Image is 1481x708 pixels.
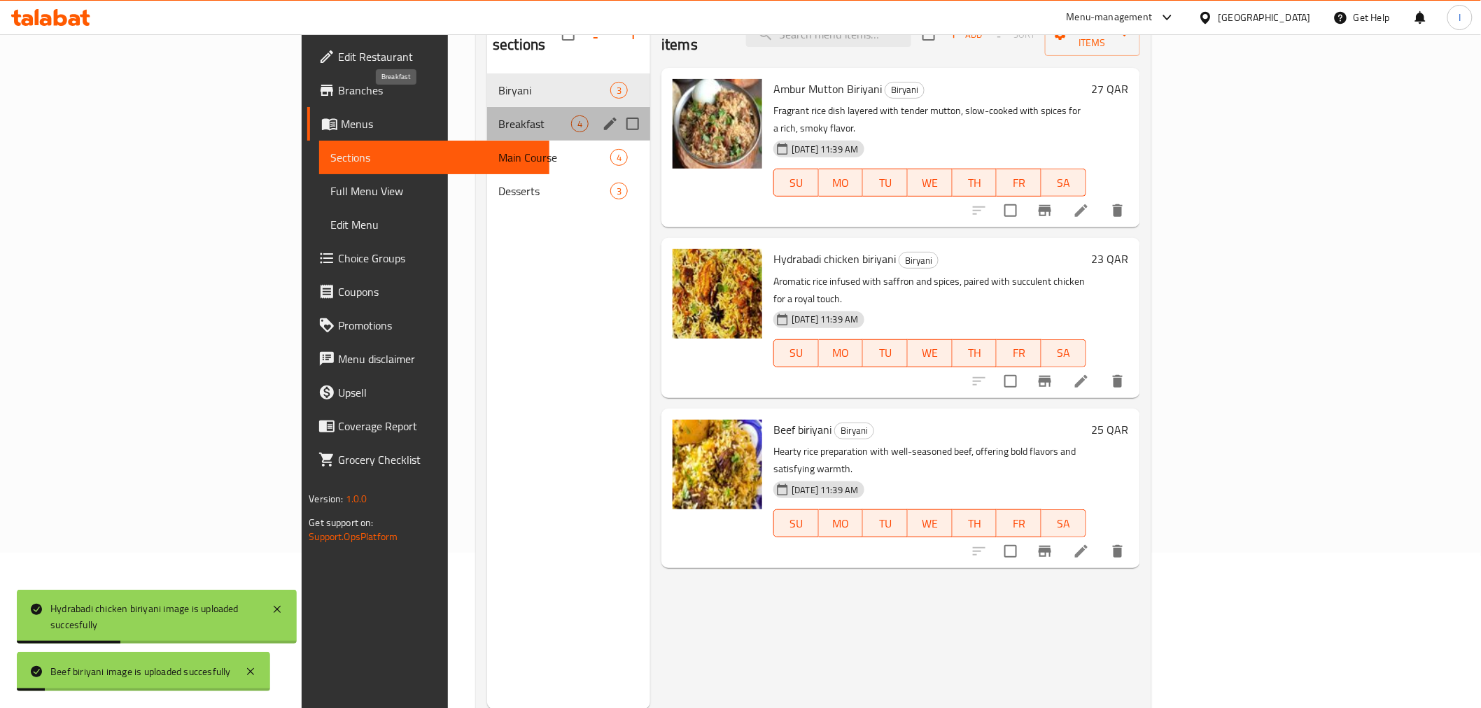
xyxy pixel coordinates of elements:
[1092,420,1129,439] h6: 25 QAR
[869,514,902,534] span: TU
[958,173,992,193] span: TH
[996,367,1025,396] span: Select to update
[824,343,858,363] span: MO
[1047,343,1081,363] span: SA
[1028,534,1062,568] button: Branch-specific-item
[863,509,908,537] button: TU
[346,490,367,508] span: 1.0.0
[773,509,819,537] button: SU
[307,275,549,309] a: Coupons
[1092,79,1129,99] h6: 27 QAR
[498,149,610,166] span: Main Course
[835,423,873,439] span: Biryani
[1101,364,1135,398] button: delete
[341,115,538,132] span: Menus
[338,418,538,434] span: Coverage Report
[498,183,610,199] span: Desserts
[338,48,538,65] span: Edit Restaurant
[307,73,549,107] a: Branches
[824,173,858,193] span: MO
[307,309,549,342] a: Promotions
[611,84,627,97] span: 3
[1041,169,1086,197] button: SA
[786,483,864,497] span: [DATE] 11:39 AM
[1101,194,1135,227] button: delete
[908,339,953,367] button: WE
[307,342,549,376] a: Menu disclaimer
[819,339,864,367] button: MO
[908,169,953,197] button: WE
[1002,514,1036,534] span: FR
[773,443,1086,478] p: Hearty rice preparation with well-seasoned beef, offering bold flavors and satisfying warmth.
[661,13,729,55] h2: Menu items
[885,82,924,98] span: Biryani
[1073,373,1090,390] a: Edit menu item
[309,528,398,546] a: Support.OpsPlatform
[673,249,762,339] img: Hydrabadi chicken biriyani
[338,384,538,401] span: Upsell
[330,149,538,166] span: Sections
[673,79,762,169] img: Ambur Mutton Biriyani
[869,343,902,363] span: TU
[953,339,997,367] button: TH
[1092,249,1129,269] h6: 23 QAR
[786,143,864,156] span: [DATE] 11:39 AM
[1047,514,1081,534] span: SA
[819,169,864,197] button: MO
[958,343,992,363] span: TH
[773,102,1086,137] p: Fragrant rice dish layered with tender mutton, slow-cooked with spices for a rich, smoky flavor.
[338,351,538,367] span: Menu disclaimer
[487,68,650,213] nav: Menu sections
[319,141,549,174] a: Sections
[913,343,947,363] span: WE
[307,40,549,73] a: Edit Restaurant
[773,339,819,367] button: SU
[498,82,610,99] span: Biryani
[338,82,538,99] span: Branches
[50,601,258,632] div: Hydrabadi chicken biriyani image is uploaded succesfully
[885,82,925,99] div: Biryani
[1047,173,1081,193] span: SA
[908,509,953,537] button: WE
[1459,10,1461,25] span: I
[1002,343,1036,363] span: FR
[786,313,864,326] span: [DATE] 11:39 AM
[863,169,908,197] button: TU
[610,183,628,199] div: items
[338,317,538,334] span: Promotions
[487,107,650,141] div: Breakfast4edit
[780,173,813,193] span: SU
[572,118,588,131] span: 4
[1101,534,1135,568] button: delete
[996,196,1025,225] span: Select to update
[307,443,549,476] a: Grocery Checklist
[819,509,864,537] button: MO
[330,216,538,233] span: Edit Menu
[338,250,538,267] span: Choice Groups
[773,248,896,269] span: Hydrabadi chicken biriyani
[1041,339,1086,367] button: SA
[610,149,628,166] div: items
[824,514,858,534] span: MO
[487,141,650,174] div: Main Course4
[863,339,908,367] button: TU
[899,253,938,269] span: Biryani
[1028,364,1062,398] button: Branch-specific-item
[319,208,549,241] a: Edit Menu
[780,514,813,534] span: SU
[611,185,627,198] span: 3
[487,174,650,208] div: Desserts3
[780,343,813,363] span: SU
[834,423,874,439] div: Biryani
[1073,543,1090,560] a: Edit menu item
[309,514,373,532] span: Get support on:
[1028,194,1062,227] button: Branch-specific-item
[309,490,343,508] span: Version:
[1041,509,1086,537] button: SA
[773,169,819,197] button: SU
[319,174,549,208] a: Full Menu View
[673,420,762,509] img: Beef biriyani
[600,113,621,134] button: edit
